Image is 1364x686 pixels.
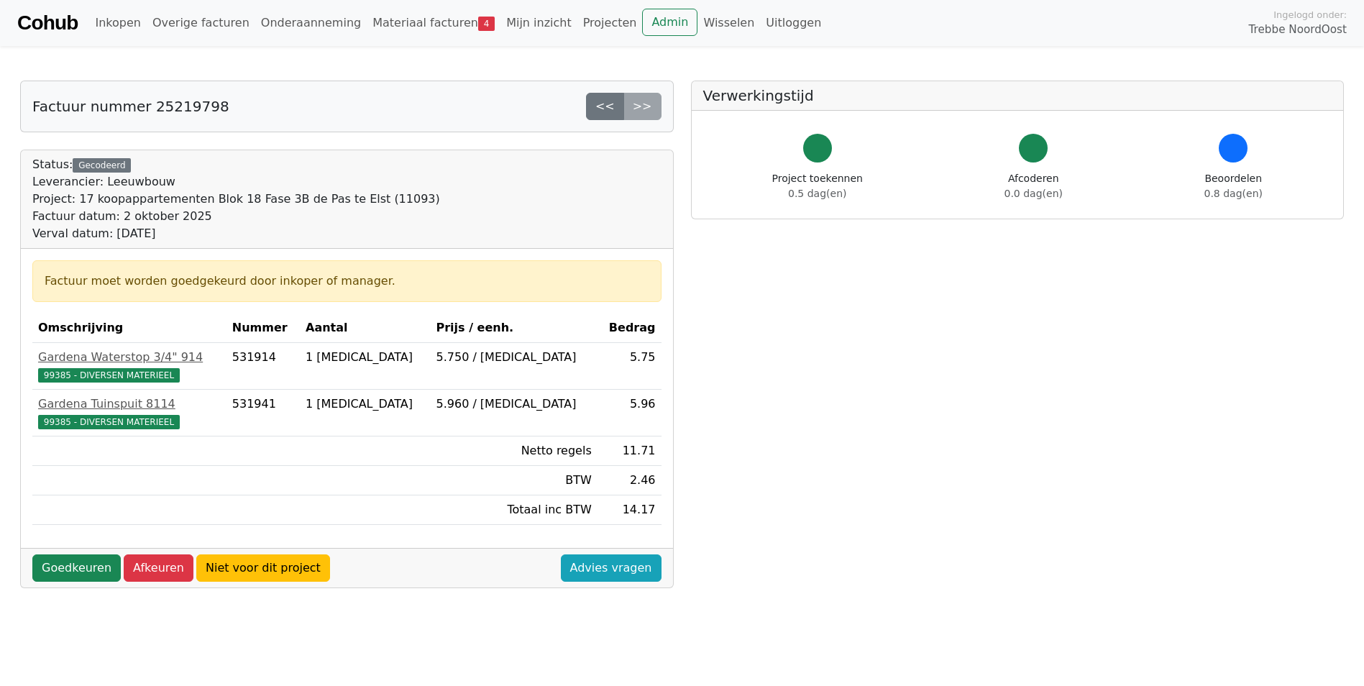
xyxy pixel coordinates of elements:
span: 0.5 dag(en) [788,188,846,199]
span: 99385 - DIVERSEN MATERIEEL [38,415,180,429]
div: Leverancier: Leeuwbouw [32,173,440,191]
span: 4 [478,17,495,31]
div: Status: [32,156,440,242]
td: 5.96 [598,390,662,436]
div: 1 [MEDICAL_DATA] [306,349,425,366]
div: 1 [MEDICAL_DATA] [306,395,425,413]
th: Bedrag [598,314,662,343]
td: Totaal inc BTW [431,495,598,525]
td: 5.75 [598,343,662,390]
span: 99385 - DIVERSEN MATERIEEL [38,368,180,383]
td: 531914 [226,343,300,390]
a: Uitloggen [760,9,827,37]
th: Prijs / eenh. [431,314,598,343]
a: Gardena Tuinspuit 811499385 - DIVERSEN MATERIEEL [38,395,221,430]
th: Nummer [226,314,300,343]
td: 14.17 [598,495,662,525]
div: Project: 17 koopappartementen Blok 18 Fase 3B de Pas te Elst (11093) [32,191,440,208]
div: Beoordelen [1204,171,1263,201]
div: Factuur moet worden goedgekeurd door inkoper of manager. [45,273,649,290]
th: Omschrijving [32,314,226,343]
a: Projecten [577,9,643,37]
td: BTW [431,466,598,495]
div: Verval datum: [DATE] [32,225,440,242]
div: Gardena Tuinspuit 8114 [38,395,221,413]
a: Admin [642,9,697,36]
a: Wisselen [697,9,760,37]
div: Gecodeerd [73,158,131,173]
a: Afkeuren [124,554,193,582]
a: Overige facturen [147,9,255,37]
a: Niet voor dit project [196,554,330,582]
a: Gardena Waterstop 3/4" 91499385 - DIVERSEN MATERIEEL [38,349,221,383]
td: Netto regels [431,436,598,466]
div: 5.960 / [MEDICAL_DATA] [436,395,592,413]
div: Gardena Waterstop 3/4" 914 [38,349,221,366]
a: Onderaanneming [255,9,367,37]
th: Aantal [300,314,431,343]
div: Project toekennen [772,171,863,201]
a: Advies vragen [561,554,662,582]
span: 0.0 dag(en) [1004,188,1063,199]
div: Factuur datum: 2 oktober 2025 [32,208,440,225]
h5: Verwerkingstijd [703,87,1332,104]
div: Afcoderen [1004,171,1063,201]
span: 0.8 dag(en) [1204,188,1263,199]
span: Trebbe NoordOost [1249,22,1347,38]
a: << [586,93,624,120]
a: Inkopen [89,9,146,37]
a: Materiaal facturen4 [367,9,500,37]
a: Cohub [17,6,78,40]
h5: Factuur nummer 25219798 [32,98,229,115]
a: Goedkeuren [32,554,121,582]
td: 11.71 [598,436,662,466]
div: 5.750 / [MEDICAL_DATA] [436,349,592,366]
td: 531941 [226,390,300,436]
span: Ingelogd onder: [1273,8,1347,22]
td: 2.46 [598,466,662,495]
a: Mijn inzicht [500,9,577,37]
